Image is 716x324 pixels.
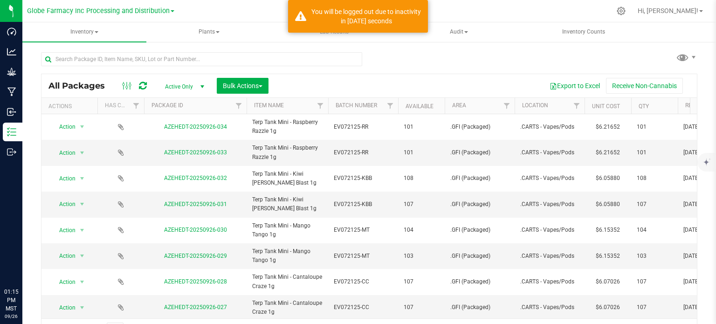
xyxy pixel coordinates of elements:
span: Action [51,276,76,289]
p: 01:15 PM MST [4,288,18,313]
div: You will be logged out due to inactivity in 1196 seconds [311,7,421,26]
span: Terp Tank Mini - Raspberry Razzle 1g [252,144,323,161]
span: Terp Tank Mini - Cantaloupe Craze 1g [252,299,323,317]
a: Inventory Counts [522,22,646,42]
span: .GFI (Packaged) [450,200,509,209]
inline-svg: Inbound [7,107,16,117]
span: 103 [404,252,439,261]
span: .GFI (Packaged) [450,123,509,131]
a: Filter [569,98,585,114]
span: Terp Tank Mini - Raspberry Razzle 1g [252,118,323,136]
span: 108 [404,174,439,183]
a: Package ID [151,102,183,109]
span: .CARTS - Vapes/Pods [520,148,579,157]
span: Hi, [PERSON_NAME]! [638,7,698,14]
span: EV072125-RR [334,148,392,157]
a: Filter [499,98,515,114]
span: Terp Tank Mini - Kiwi [PERSON_NAME] Blast 1g [252,170,323,187]
button: Bulk Actions [217,78,268,94]
inline-svg: Grow [7,67,16,76]
td: $6.07026 [585,269,631,295]
a: Filter [231,98,247,114]
span: EV072125-RR [334,123,392,131]
span: Terp Tank Mini - Mango Tango 1g [252,221,323,239]
td: $6.05880 [585,192,631,217]
input: Search Package ID, Item Name, SKU, Lot or Part Number... [41,52,362,66]
span: 107 [637,277,672,286]
a: Filter [129,98,144,114]
a: AZEHEDT-20250926-034 [164,124,227,130]
span: Audit [397,23,520,41]
button: Receive Non-Cannabis [606,78,683,94]
a: Location [522,102,548,109]
span: Action [51,146,76,159]
a: Item Name [254,102,284,109]
span: .GFI (Packaged) [450,226,509,234]
td: $6.05880 [585,166,631,192]
span: select [76,301,88,314]
span: 107 [404,303,439,312]
div: Actions [48,103,94,110]
span: EV072125-CC [334,303,392,312]
a: AZEHEDT-20250926-029 [164,253,227,259]
span: select [76,198,88,211]
th: Has COA [97,98,144,114]
span: .GFI (Packaged) [450,303,509,312]
span: EV072125-KBB [334,174,392,183]
span: EV072125-KBB [334,200,392,209]
span: select [76,224,88,237]
span: .GFI (Packaged) [450,277,509,286]
a: Batch Number [336,102,377,109]
span: Action [51,198,76,211]
span: .CARTS - Vapes/Pods [520,277,579,286]
span: Action [51,301,76,314]
a: Qty [639,103,649,110]
span: Plants [148,23,271,41]
iframe: Resource center [9,249,37,277]
span: 107 [404,200,439,209]
iframe: Resource center unread badge [28,248,39,259]
span: .CARTS - Vapes/Pods [520,252,579,261]
inline-svg: Analytics [7,47,16,56]
span: 103 [637,252,672,261]
td: $6.21652 [585,140,631,165]
span: .GFI (Packaged) [450,148,509,157]
a: Lab Results [272,22,396,42]
span: .CARTS - Vapes/Pods [520,226,579,234]
span: 108 [637,174,672,183]
a: Area [452,102,466,109]
span: EV072125-MT [334,226,392,234]
td: $6.15352 [585,218,631,243]
a: AZEHEDT-20250926-027 [164,304,227,310]
a: AZEHEDT-20250926-030 [164,227,227,233]
span: .CARTS - Vapes/Pods [520,200,579,209]
span: select [76,120,88,133]
span: Terp Tank Mini - Mango Tango 1g [252,247,323,265]
span: Terp Tank Mini - Cantaloupe Craze 1g [252,273,323,290]
a: AZEHEDT-20250926-033 [164,149,227,156]
a: AZEHEDT-20250926-028 [164,278,227,285]
a: AZEHEDT-20250926-032 [164,175,227,181]
span: .CARTS - Vapes/Pods [520,174,579,183]
a: AZEHEDT-20250926-031 [164,201,227,207]
span: Action [51,249,76,262]
a: Ref Field 3 [685,102,716,109]
span: 101 [637,148,672,157]
span: 104 [404,226,439,234]
a: Available [406,103,434,110]
span: 107 [637,200,672,209]
span: .GFI (Packaged) [450,174,509,183]
span: select [76,172,88,185]
span: .GFI (Packaged) [450,252,509,261]
span: 101 [404,123,439,131]
span: select [76,276,88,289]
button: Export to Excel [544,78,606,94]
span: EV072125-MT [334,252,392,261]
inline-svg: Manufacturing [7,87,16,97]
a: Filter [313,98,328,114]
span: .CARTS - Vapes/Pods [520,303,579,312]
inline-svg: Outbound [7,147,16,157]
a: Unit Cost [592,103,620,110]
span: select [76,249,88,262]
span: Inventory [22,22,146,42]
